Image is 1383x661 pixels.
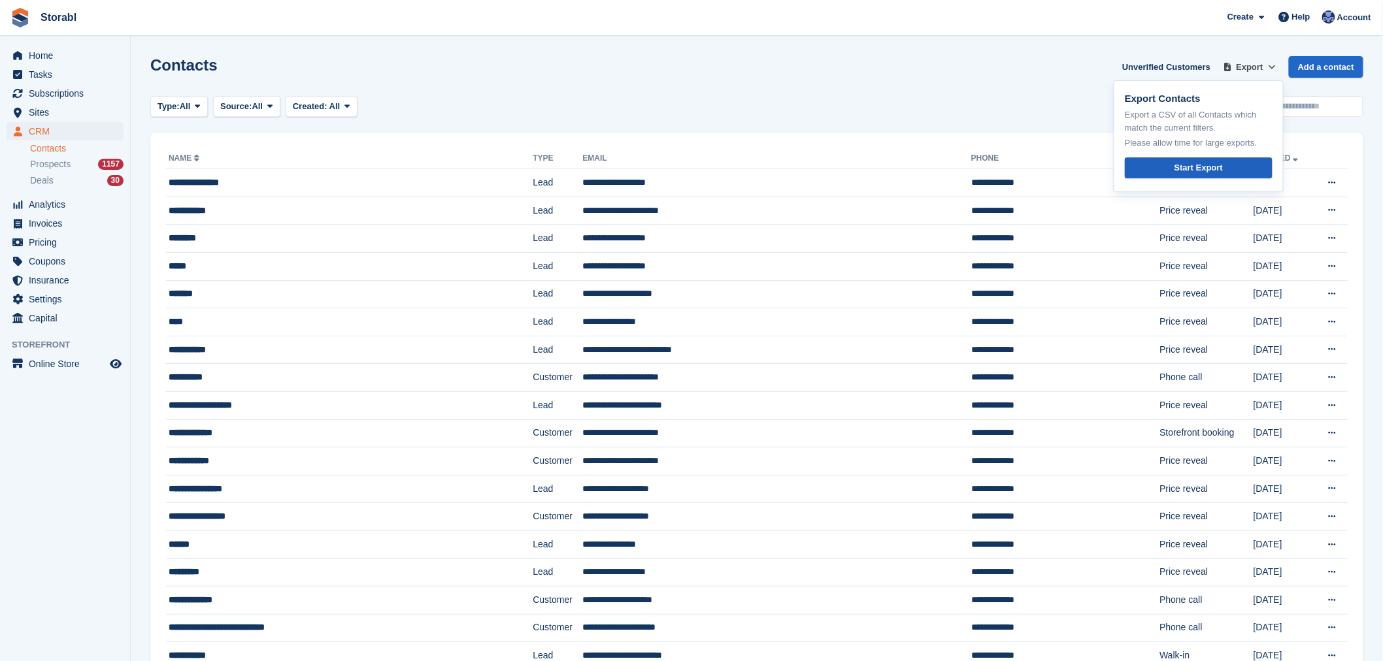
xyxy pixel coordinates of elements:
[7,65,124,84] a: menu
[1254,587,1314,615] td: [DATE]
[29,122,107,140] span: CRM
[533,475,582,503] td: Lead
[533,364,582,392] td: Customer
[1254,614,1314,642] td: [DATE]
[1289,56,1363,78] a: Add a contact
[1254,558,1314,587] td: [DATE]
[583,148,971,169] th: Email
[7,122,124,140] a: menu
[1159,336,1253,364] td: Price reveal
[35,7,82,28] a: Storabl
[220,100,252,113] span: Source:
[169,153,202,163] a: Name
[98,159,124,170] div: 1157
[1254,503,1314,531] td: [DATE]
[29,355,107,373] span: Online Store
[533,225,582,253] td: Lead
[1159,558,1253,587] td: Price reveal
[329,101,341,111] span: All
[29,65,107,84] span: Tasks
[7,309,124,327] a: menu
[1254,364,1314,392] td: [DATE]
[1125,108,1273,134] p: Export a CSV of all Contacts which match the current filters.
[1227,10,1254,24] span: Create
[1159,225,1253,253] td: Price reveal
[30,174,54,187] span: Deals
[10,8,30,27] img: stora-icon-8386f47178a22dfd0bd8f6a31ec36ba5ce8667c1dd55bd0f319d3a0aa187defe.svg
[1159,419,1253,447] td: Storefront booking
[150,56,218,74] h1: Contacts
[7,233,124,251] a: menu
[533,530,582,558] td: Lead
[30,157,124,171] a: Prospects 1157
[1125,91,1273,106] p: Export Contacts
[7,195,124,214] a: menu
[1254,419,1314,447] td: [DATE]
[29,271,107,289] span: Insurance
[293,101,327,111] span: Created:
[1254,475,1314,503] td: [DATE]
[7,84,124,103] a: menu
[1292,10,1310,24] span: Help
[533,169,582,197] td: Lead
[1254,308,1314,336] td: [DATE]
[30,174,124,187] a: Deals 30
[533,558,582,587] td: Lead
[971,148,1160,169] th: Phone
[7,214,124,233] a: menu
[1125,157,1273,179] a: Start Export
[30,158,71,170] span: Prospects
[533,391,582,419] td: Lead
[1254,336,1314,364] td: [DATE]
[180,100,191,113] span: All
[29,84,107,103] span: Subscriptions
[1159,197,1253,225] td: Price reveal
[7,290,124,308] a: menu
[1254,280,1314,308] td: [DATE]
[1159,587,1253,615] td: Phone call
[1159,308,1253,336] td: Price reveal
[1322,10,1335,24] img: Tegan Ewart
[1159,252,1253,280] td: Price reveal
[533,503,582,531] td: Customer
[7,355,124,373] a: menu
[1159,364,1253,392] td: Phone call
[1237,61,1263,74] span: Export
[7,271,124,289] a: menu
[12,338,130,351] span: Storefront
[107,175,124,186] div: 30
[1159,475,1253,503] td: Price reveal
[1159,280,1253,308] td: Price reveal
[29,309,107,327] span: Capital
[1254,252,1314,280] td: [DATE]
[533,252,582,280] td: Lead
[1117,56,1216,78] a: Unverified Customers
[1254,391,1314,419] td: [DATE]
[1221,56,1278,78] button: Export
[1159,503,1253,531] td: Price reveal
[29,46,107,65] span: Home
[29,103,107,121] span: Sites
[1159,530,1253,558] td: Price reveal
[7,252,124,270] a: menu
[7,46,124,65] a: menu
[1159,391,1253,419] td: Price reveal
[1337,11,1371,24] span: Account
[29,290,107,308] span: Settings
[533,308,582,336] td: Lead
[7,103,124,121] a: menu
[286,96,358,118] button: Created: All
[533,447,582,476] td: Customer
[1175,161,1223,174] div: Start Export
[1159,447,1253,476] td: Price reveal
[1159,614,1253,642] td: Phone call
[30,142,124,155] a: Contacts
[29,252,107,270] span: Coupons
[252,100,263,113] span: All
[533,419,582,447] td: Customer
[533,614,582,642] td: Customer
[1254,225,1314,253] td: [DATE]
[533,280,582,308] td: Lead
[1125,137,1273,150] p: Please allow time for large exports.
[1254,447,1314,476] td: [DATE]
